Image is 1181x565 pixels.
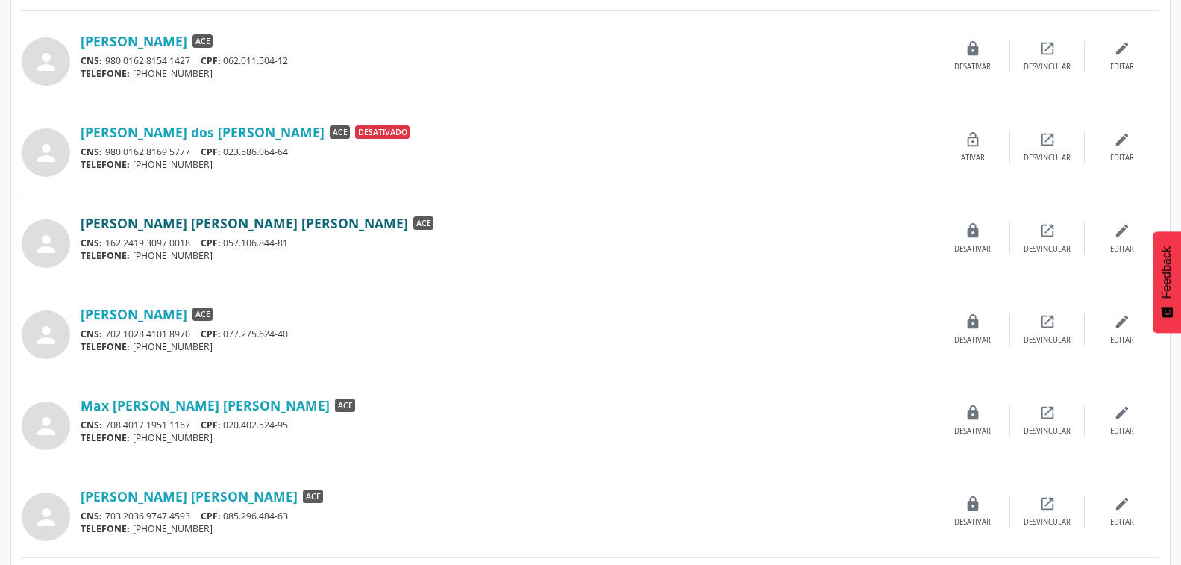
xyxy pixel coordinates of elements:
a: [PERSON_NAME] [PERSON_NAME] [81,488,298,505]
i: lock_open [965,131,981,148]
a: [PERSON_NAME] [81,306,187,322]
span: CPF: [201,146,221,158]
span: Desativado [355,125,410,139]
span: TELEFONE: [81,158,130,171]
div: 162 2419 3097 0018 057.106.844-81 [81,237,936,249]
a: [PERSON_NAME] [81,33,187,49]
a: [PERSON_NAME] [PERSON_NAME] [PERSON_NAME] [81,215,408,231]
i: lock [965,222,981,239]
span: ACE [303,490,323,503]
div: Editar [1110,517,1134,528]
span: CPF: [201,510,221,522]
i: lock [965,405,981,421]
span: TELEFONE: [81,340,130,353]
div: 702 1028 4101 8970 077.275.624-40 [81,328,936,340]
button: Feedback - Mostrar pesquisa [1153,231,1181,333]
i: open_in_new [1039,313,1056,330]
span: CNS: [81,510,102,522]
div: [PHONE_NUMBER] [81,431,936,444]
span: CPF: [201,419,221,431]
i: edit [1114,313,1130,330]
span: TELEFONE: [81,249,130,262]
i: open_in_new [1039,496,1056,512]
span: ACE [335,399,355,412]
div: Ativar [961,153,985,163]
a: Max [PERSON_NAME] [PERSON_NAME] [81,397,330,413]
div: [PHONE_NUMBER] [81,249,936,262]
div: Desativar [954,426,991,437]
i: person [33,504,60,531]
div: Editar [1110,153,1134,163]
i: edit [1114,40,1130,57]
i: open_in_new [1039,405,1056,421]
i: person [33,413,60,440]
div: 980 0162 8169 5777 023.586.064-64 [81,146,936,158]
span: CNS: [81,54,102,67]
div: Editar [1110,426,1134,437]
div: Desvincular [1024,62,1071,72]
div: Editar [1110,244,1134,255]
i: person [33,231,60,257]
span: CNS: [81,328,102,340]
i: lock [965,40,981,57]
span: ACE [192,34,213,48]
span: CNS: [81,237,102,249]
div: Desvincular [1024,517,1071,528]
span: CNS: [81,146,102,158]
div: Desativar [954,335,991,346]
i: lock [965,496,981,512]
div: Editar [1110,62,1134,72]
span: TELEFONE: [81,67,130,80]
div: Editar [1110,335,1134,346]
i: lock [965,313,981,330]
div: Desvincular [1024,244,1071,255]
span: ACE [330,125,350,139]
div: Desativar [954,517,991,528]
span: CPF: [201,328,221,340]
div: 703 2036 9747 4593 085.296.484-63 [81,510,936,522]
div: Desvincular [1024,335,1071,346]
span: CPF: [201,237,221,249]
div: [PHONE_NUMBER] [81,67,936,80]
span: Feedback [1160,246,1174,299]
div: [PHONE_NUMBER] [81,340,936,353]
div: Desativar [954,62,991,72]
span: ACE [413,216,433,230]
i: open_in_new [1039,131,1056,148]
div: 980 0162 8154 1427 062.011.504-12 [81,54,936,67]
div: 708 4017 1951 1167 020.402.524-95 [81,419,936,431]
i: edit [1114,222,1130,239]
div: Desvincular [1024,153,1071,163]
span: TELEFONE: [81,431,130,444]
div: Desativar [954,244,991,255]
i: person [33,140,60,166]
i: edit [1114,405,1130,421]
div: [PHONE_NUMBER] [81,158,936,171]
i: open_in_new [1039,40,1056,57]
span: CPF: [201,54,221,67]
i: edit [1114,131,1130,148]
a: [PERSON_NAME] dos [PERSON_NAME] [81,124,325,140]
div: [PHONE_NUMBER] [81,522,936,535]
i: person [33,322,60,349]
div: Desvincular [1024,426,1071,437]
i: edit [1114,496,1130,512]
span: CNS: [81,419,102,431]
span: ACE [192,308,213,321]
span: TELEFONE: [81,522,130,535]
i: person [33,49,60,75]
i: open_in_new [1039,222,1056,239]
